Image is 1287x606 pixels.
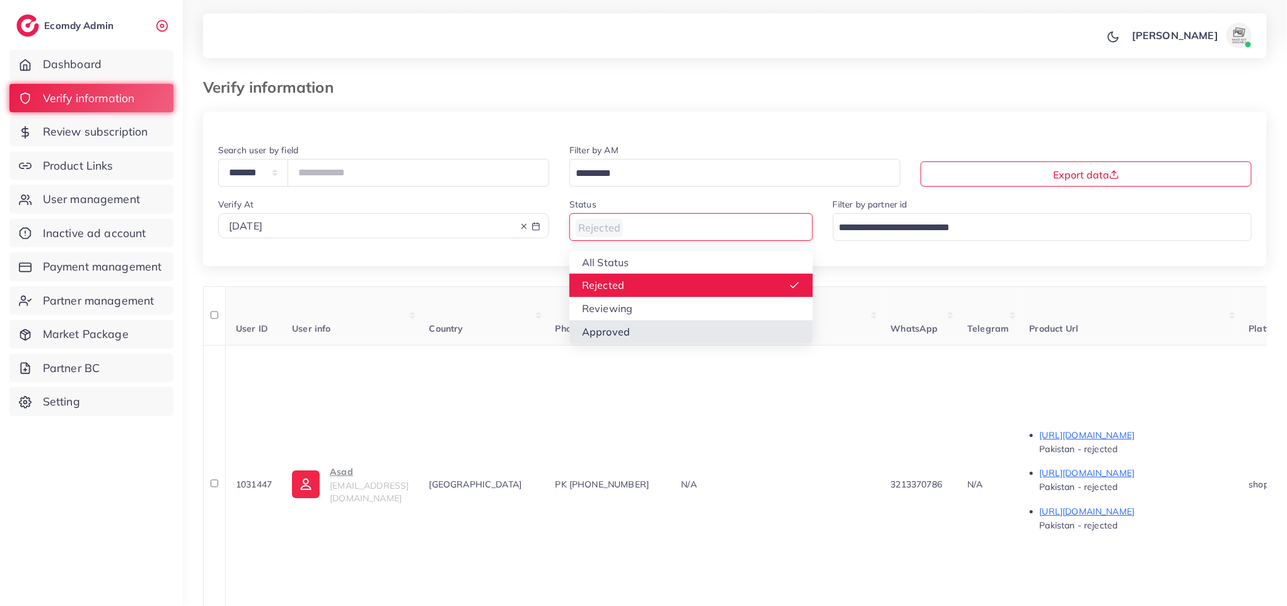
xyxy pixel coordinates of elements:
[569,159,900,186] div: Search for option
[9,84,173,113] a: Verify information
[1053,168,1119,181] span: Export data
[292,323,330,334] span: User info
[16,15,117,37] a: logoEcomdy Admin
[9,387,173,416] a: Setting
[1040,504,1229,519] p: [URL][DOMAIN_NAME]
[43,191,140,207] span: User management
[569,320,813,344] li: Approved
[203,78,344,96] h3: Verify information
[9,117,173,146] a: Review subscription
[1226,23,1252,48] img: avatar
[682,479,697,490] span: N/A
[43,124,148,140] span: Review subscription
[569,297,813,320] li: Reviewing
[569,144,619,156] label: Filter by AM
[1040,520,1118,531] span: Pakistan - rejected
[891,323,938,334] span: WhatsApp
[43,259,162,275] span: Payment management
[556,323,618,334] span: Phone number
[218,144,298,156] label: Search user by field
[9,252,173,281] a: Payment management
[1040,428,1229,443] p: [URL][DOMAIN_NAME]
[9,320,173,349] a: Market Package
[43,56,102,73] span: Dashboard
[292,470,320,498] img: ic-user-info.36bf1079.svg
[967,323,1009,334] span: Telegram
[1040,443,1118,455] span: Pakistan - rejected
[1030,323,1079,334] span: Product Url
[571,218,796,238] input: Search for option
[833,198,907,211] label: Filter by partner id
[218,198,253,211] label: Verify At
[9,151,173,180] a: Product Links
[330,480,409,504] span: [EMAIL_ADDRESS][DOMAIN_NAME]
[9,354,173,383] a: Partner BC
[569,213,813,240] div: Search for option
[569,198,597,211] label: Status
[9,219,173,248] a: Inactive ad account
[16,15,39,37] img: logo
[571,164,884,184] input: Search for option
[44,20,117,32] h2: Ecomdy Admin
[43,225,146,242] span: Inactive ad account
[9,50,173,79] a: Dashboard
[835,218,1235,238] input: Search for option
[833,213,1252,240] div: Search for option
[891,479,943,490] span: 3213370786
[1040,481,1118,492] span: Pakistan - rejected
[236,479,272,490] span: 1031447
[236,323,268,334] span: User ID
[43,393,80,410] span: Setting
[1040,465,1229,481] p: [URL][DOMAIN_NAME]
[1249,323,1287,334] span: Platform
[921,161,1252,187] button: Export data
[229,219,262,232] span: [DATE]
[429,323,463,334] span: Country
[1249,479,1279,490] span: shopify
[330,464,409,479] p: Asad
[1132,28,1218,43] p: [PERSON_NAME]
[569,274,813,297] li: Rejected
[9,286,173,315] a: Partner management
[9,185,173,214] a: User management
[556,479,649,490] span: PK [PHONE_NUMBER]
[1125,23,1257,48] a: [PERSON_NAME]avatar
[43,326,129,342] span: Market Package
[43,90,135,107] span: Verify information
[43,360,100,376] span: Partner BC
[429,479,522,490] span: [GEOGRAPHIC_DATA]
[292,464,409,505] a: Asad[EMAIL_ADDRESS][DOMAIN_NAME]
[43,158,114,174] span: Product Links
[43,293,154,309] span: Partner management
[967,479,982,490] span: N/A
[569,251,813,274] li: All Status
